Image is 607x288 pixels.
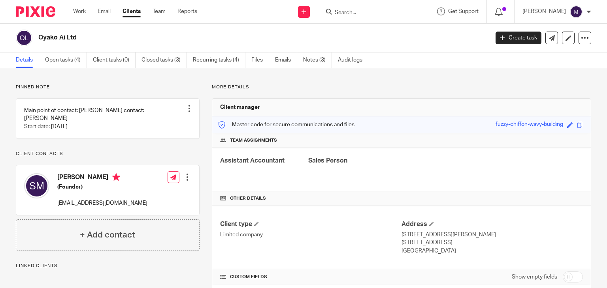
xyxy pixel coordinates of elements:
[577,122,583,128] span: Copy to clipboard
[93,52,136,68] a: Client tasks (0)
[57,173,147,183] h4: [PERSON_NAME]
[177,7,197,15] a: Reports
[98,7,111,15] a: Email
[220,231,402,239] p: Limited company
[308,157,347,164] span: Sales Person
[220,103,260,111] h3: Client manager
[80,229,135,241] h4: + Add contact
[545,32,558,44] a: Send new email
[251,52,269,68] a: Files
[193,52,245,68] a: Recurring tasks (4)
[567,122,573,128] span: Edit code
[73,7,86,15] a: Work
[254,221,259,226] span: Change Client type
[334,9,405,17] input: Search
[496,32,541,44] a: Create task
[212,84,591,90] p: More details
[16,30,32,46] img: svg%3E
[16,6,55,17] img: Pixie
[230,137,277,144] span: Team assignments
[16,84,200,90] p: Pinned note
[112,173,120,181] i: Primary
[123,7,141,15] a: Clients
[338,52,368,68] a: Audit logs
[57,199,147,207] p: [EMAIL_ADDRESS][DOMAIN_NAME]
[220,157,285,164] span: Assistant Accountant
[16,52,39,68] a: Details
[16,151,200,157] p: Client contacts
[57,183,147,191] h5: (Founder)
[218,121,354,129] p: Master code for secure communications and files
[570,6,582,18] img: svg%3E
[512,273,557,281] label: Show empty fields
[448,9,479,14] span: Get Support
[402,220,583,228] h4: Address
[522,7,566,15] p: [PERSON_NAME]
[16,263,200,269] p: Linked clients
[275,52,297,68] a: Emails
[496,120,563,129] div: fuzzy-chiffon-wavy-building
[303,52,332,68] a: Notes (3)
[45,52,87,68] a: Open tasks (4)
[402,231,583,239] p: [STREET_ADDRESS][PERSON_NAME]
[38,34,395,42] h2: Oyako Ai Ltd
[429,221,434,226] span: Edit Address
[153,7,166,15] a: Team
[230,195,266,202] span: Other details
[402,247,583,255] p: [GEOGRAPHIC_DATA]
[220,274,402,280] h4: CUSTOM FIELDS
[220,220,402,228] h4: Client type
[141,52,187,68] a: Closed tasks (3)
[562,32,575,44] a: Edit client
[24,173,49,198] img: svg%3E
[402,239,583,247] p: [STREET_ADDRESS]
